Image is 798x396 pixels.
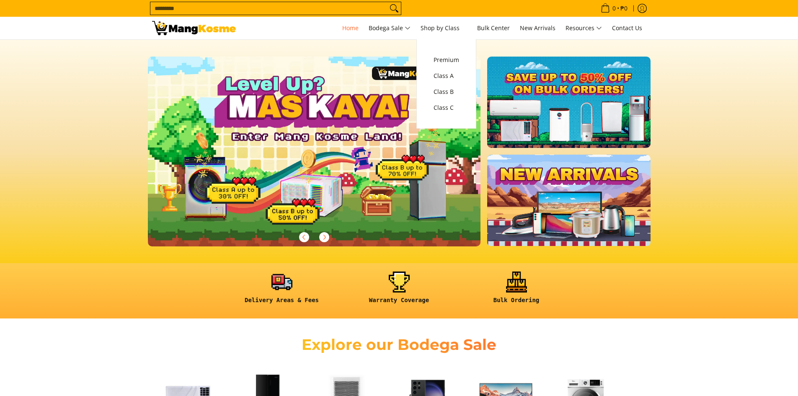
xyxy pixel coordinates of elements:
a: Bodega Sale [364,17,415,39]
a: Class A [429,68,463,84]
a: <h6><strong>Warranty Coverage</strong></h6> [345,272,454,311]
span: Bodega Sale [369,23,411,34]
a: Contact Us [608,17,646,39]
a: Home [338,17,363,39]
a: Bulk Center [473,17,514,39]
span: New Arrivals [520,24,555,32]
span: Contact Us [612,24,642,32]
span: Premium [434,55,459,65]
img: Mang Kosme: Your Home Appliances Warehouse Sale Partner! [152,21,236,35]
span: Class C [434,103,459,113]
button: Next [315,228,333,246]
a: Premium [429,52,463,68]
span: ₱0 [619,5,629,11]
nav: Main Menu [244,17,646,39]
span: 0 [611,5,617,11]
a: <h6><strong>Bulk Ordering</strong></h6> [462,272,571,311]
a: Resources [561,17,606,39]
span: Resources [566,23,602,34]
a: Class B [429,84,463,100]
span: Class B [434,87,459,97]
a: <h6><strong>Delivery Areas & Fees</strong></h6> [227,272,336,311]
span: Class A [434,71,459,81]
h2: Explore our Bodega Sale [278,335,521,354]
a: Shop by Class [416,17,471,39]
button: Previous [295,228,313,246]
a: More [148,57,508,260]
a: New Arrivals [516,17,560,39]
span: Home [342,24,359,32]
span: • [598,4,630,13]
span: Shop by Class [421,23,467,34]
button: Search [387,2,401,15]
a: Class C [429,100,463,116]
span: Bulk Center [477,24,510,32]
